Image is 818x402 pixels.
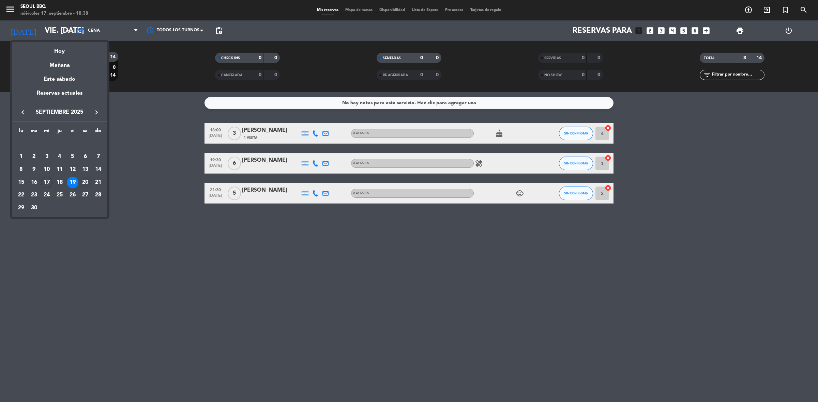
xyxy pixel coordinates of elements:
[54,177,65,188] div: 18
[92,164,104,175] div: 14
[12,56,107,70] div: Mañana
[28,150,41,163] td: 2 de septiembre de 2025
[12,42,107,56] div: Hoy
[19,108,27,116] i: keyboard_arrow_left
[79,190,91,201] div: 27
[28,164,40,175] div: 9
[79,164,91,175] div: 13
[79,163,92,176] td: 13 de septiembre de 2025
[54,190,65,201] div: 25
[40,127,53,138] th: miércoles
[15,150,28,163] td: 1 de septiembre de 2025
[41,164,52,175] div: 10
[15,176,28,189] td: 15 de septiembre de 2025
[12,70,107,89] div: Este sábado
[66,163,79,176] td: 12 de septiembre de 2025
[40,176,53,189] td: 17 de septiembre de 2025
[92,190,104,201] div: 28
[79,127,92,138] th: sábado
[66,176,79,189] td: 19 de septiembre de 2025
[40,189,53,202] td: 24 de septiembre de 2025
[67,151,78,162] div: 5
[28,189,41,202] td: 23 de septiembre de 2025
[28,190,40,201] div: 23
[92,163,105,176] td: 14 de septiembre de 2025
[15,127,28,138] th: lunes
[54,151,65,162] div: 4
[15,151,27,162] div: 1
[53,189,66,202] td: 25 de septiembre de 2025
[92,177,104,188] div: 21
[79,189,92,202] td: 27 de septiembre de 2025
[92,151,104,162] div: 7
[41,151,52,162] div: 3
[92,150,105,163] td: 7 de septiembre de 2025
[79,176,92,189] td: 20 de septiembre de 2025
[79,150,92,163] td: 6 de septiembre de 2025
[28,127,41,138] th: martes
[28,176,41,189] td: 16 de septiembre de 2025
[28,163,41,176] td: 9 de septiembre de 2025
[28,202,41,214] td: 30 de septiembre de 2025
[67,177,78,188] div: 19
[40,163,53,176] td: 10 de septiembre de 2025
[92,108,101,116] i: keyboard_arrow_right
[15,202,27,214] div: 29
[92,176,105,189] td: 21 de septiembre de 2025
[66,127,79,138] th: viernes
[66,150,79,163] td: 5 de septiembre de 2025
[15,177,27,188] div: 15
[15,190,27,201] div: 22
[15,189,28,202] td: 22 de septiembre de 2025
[29,108,90,117] span: septiembre 2025
[15,163,28,176] td: 8 de septiembre de 2025
[53,150,66,163] td: 4 de septiembre de 2025
[79,177,91,188] div: 20
[15,164,27,175] div: 8
[28,202,40,214] div: 30
[66,189,79,202] td: 26 de septiembre de 2025
[79,151,91,162] div: 6
[17,108,29,117] button: keyboard_arrow_left
[53,163,66,176] td: 11 de septiembre de 2025
[92,127,105,138] th: domingo
[41,177,52,188] div: 17
[54,164,65,175] div: 11
[40,150,53,163] td: 3 de septiembre de 2025
[53,127,66,138] th: jueves
[15,138,105,150] td: SEP.
[92,189,105,202] td: 28 de septiembre de 2025
[28,151,40,162] div: 2
[90,108,103,117] button: keyboard_arrow_right
[41,190,52,201] div: 24
[15,202,28,214] td: 29 de septiembre de 2025
[28,177,40,188] div: 16
[12,89,107,103] div: Reservas actuales
[53,176,66,189] td: 18 de septiembre de 2025
[67,190,78,201] div: 26
[67,164,78,175] div: 12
